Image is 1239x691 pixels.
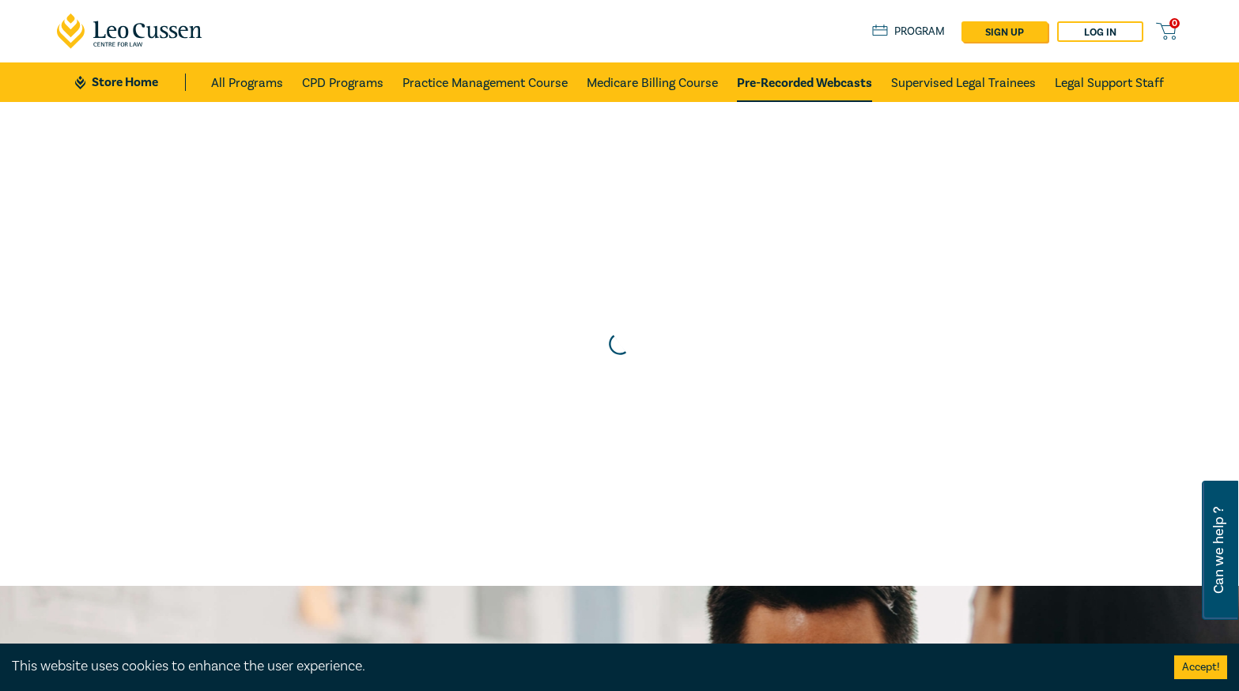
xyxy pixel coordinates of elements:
[961,21,1048,42] a: sign up
[1174,655,1227,679] button: Accept cookies
[1055,62,1164,102] a: Legal Support Staff
[302,62,383,102] a: CPD Programs
[1211,490,1226,610] span: Can we help ?
[12,656,1150,677] div: This website uses cookies to enhance the user experience.
[75,74,185,91] a: Store Home
[1057,21,1143,42] a: Log in
[1169,18,1180,28] span: 0
[737,62,872,102] a: Pre-Recorded Webcasts
[211,62,283,102] a: All Programs
[402,62,568,102] a: Practice Management Course
[872,23,946,40] a: Program
[587,62,718,102] a: Medicare Billing Course
[891,62,1036,102] a: Supervised Legal Trainees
